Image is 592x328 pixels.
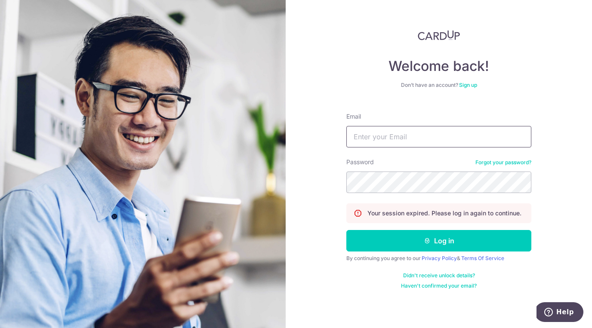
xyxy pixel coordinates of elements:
[346,255,531,262] div: By continuing you agree to our &
[346,58,531,75] h4: Welcome back!
[367,209,521,218] p: Your session expired. Please log in again to continue.
[346,230,531,251] button: Log in
[475,159,531,166] a: Forgot your password?
[346,82,531,89] div: Don’t have an account?
[346,126,531,147] input: Enter your Email
[536,302,583,324] iframe: Opens a widget where you can find more information
[346,112,361,121] label: Email
[346,158,374,166] label: Password
[459,82,477,88] a: Sign up
[401,282,477,289] a: Haven't confirmed your email?
[403,272,475,279] a: Didn't receive unlock details?
[418,30,460,40] img: CardUp Logo
[422,255,457,261] a: Privacy Policy
[461,255,504,261] a: Terms Of Service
